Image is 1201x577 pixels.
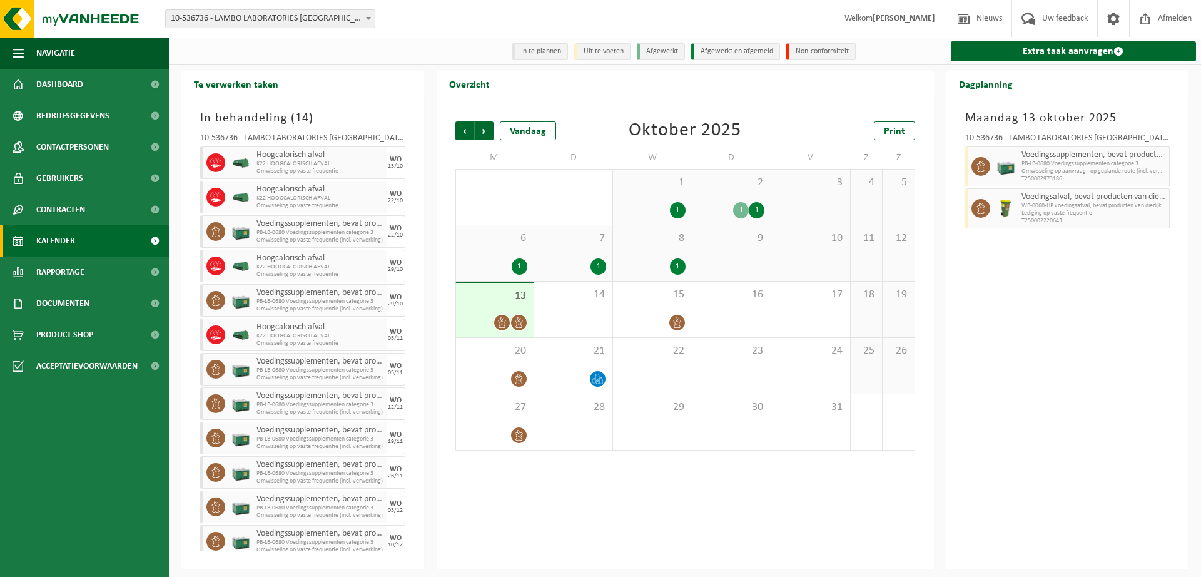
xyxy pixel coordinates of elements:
td: Z [883,146,915,169]
span: 10-536736 - LAMBO LABORATORIES NV - WIJNEGEM [166,10,375,28]
span: Omwisseling op vaste frequentie (incl. verwerking) [256,374,383,382]
span: 18 [857,288,876,302]
h2: Dagplanning [946,71,1025,96]
div: WO [390,466,402,473]
span: PB-LB-0680 Voedingssupplementen categorie 3 [256,436,383,443]
span: 6 [462,232,527,245]
span: 10 [778,232,843,245]
h3: Maandag 13 oktober 2025 [965,109,1170,128]
strong: [PERSON_NAME] [873,14,935,23]
span: Product Shop [36,319,93,350]
h2: Te verwerken taken [181,71,291,96]
div: Vandaag [500,121,556,140]
img: HK-XK-22-GN-00 [231,193,250,202]
span: Contactpersonen [36,131,109,163]
a: Print [874,121,915,140]
span: 19 [889,288,908,302]
span: K22 HOOGCALORISCH AFVAL [256,160,383,168]
div: 22/10 [388,198,403,204]
span: Omwisseling op vaste frequentie [256,168,383,175]
span: Voedingssupplementen, bevat producten van dierlijke oorsprong, categorie 3 [256,460,383,470]
span: Voedingssupplementen, bevat producten van dierlijke oorsprong, categorie 3 [256,219,383,229]
span: Gebruikers [36,163,83,194]
div: WO [390,225,402,232]
span: Kalender [36,225,75,257]
div: 05/11 [388,370,403,376]
span: Voedingssupplementen, bevat producten van dierlijke oorsprong, categorie 3 [1021,150,1167,160]
div: 10-536736 - LAMBO LABORATORIES [GEOGRAPHIC_DATA] - [GEOGRAPHIC_DATA] [200,134,405,146]
li: Uit te voeren [574,43,631,60]
span: Voedingssupplementen, bevat producten van dierlijke oorsprong, categorie 3 [256,288,383,298]
div: 03/12 [388,508,403,514]
img: HK-XK-22-GN-00 [231,330,250,340]
div: 10/12 [388,542,403,548]
span: Acceptatievoorwaarden [36,350,138,382]
img: PB-LB-0680-HPE-GN-01 [231,532,250,551]
li: Afgewerkt [637,43,685,60]
div: WO [390,156,402,163]
div: 19/11 [388,439,403,445]
img: PB-LB-0680-HPE-GN-01 [231,394,250,413]
div: Oktober 2025 [629,121,741,140]
span: 11 [857,232,876,245]
img: PB-LB-0680-HPE-GN-01 [231,291,250,310]
span: Omwisseling op vaste frequentie [256,271,383,278]
div: WO [390,294,402,301]
span: Voedingsafval, bevat producten van dierlijke oorsprong, onverpakt, categorie 3 [1021,192,1167,202]
h3: In behandeling ( ) [200,109,405,128]
span: 21 [540,344,606,358]
img: WB-0060-HPE-GN-50 [996,199,1015,218]
img: PB-LB-0680-HPE-GN-01 [231,360,250,379]
span: Lediging op vaste frequentie [1021,210,1167,217]
span: 23 [699,344,764,358]
span: Hoogcalorisch afval [256,322,383,332]
span: 3 [778,176,843,190]
div: WO [390,190,402,198]
span: PB-LB-0680 Voedingssupplementen categorie 3 [1021,160,1167,168]
div: 1 [749,202,764,218]
span: PB-LB-0680 Voedingssupplementen categorie 3 [256,539,383,546]
div: 05/11 [388,335,403,342]
span: T250002973186 [1021,175,1167,183]
div: WO [390,328,402,335]
span: Voedingssupplementen, bevat producten van dierlijke oorsprong, categorie 3 [256,391,383,401]
span: 12 [889,232,908,245]
div: 1 [670,258,686,275]
span: 28 [540,401,606,414]
span: 17 [778,288,843,302]
span: 8 [619,232,685,245]
span: 15 [619,288,685,302]
span: Omwisseling op vaste frequentie (incl. verwerking) [256,443,383,451]
div: WO [390,259,402,267]
span: Vorige [455,121,474,140]
div: WO [390,500,402,508]
span: PB-LB-0680 Voedingssupplementen categorie 3 [256,401,383,409]
div: WO [390,362,402,370]
span: 20 [462,344,527,358]
span: 4 [857,176,876,190]
div: 29/10 [388,301,403,307]
h2: Overzicht [437,71,502,96]
span: Voedingssupplementen, bevat producten van dierlijke oorsprong, categorie 3 [256,529,383,539]
span: 24 [778,344,843,358]
span: Print [884,126,905,136]
img: PB-LB-0680-HPE-GN-01 [231,222,250,241]
span: 26 [889,344,908,358]
div: 1 [670,202,686,218]
span: 14 [295,112,309,125]
img: PB-LB-0680-HPE-GN-01 [231,498,250,516]
img: HK-XK-22-GN-00 [231,262,250,271]
span: Voedingssupplementen, bevat producten van dierlijke oorsprong, categorie 3 [256,426,383,436]
span: PB-LB-0680 Voedingssupplementen categorie 3 [256,298,383,305]
td: W [613,146,692,169]
span: Navigatie [36,38,75,69]
span: PB-LB-0680 Voedingssupplementen categorie 3 [256,470,383,477]
span: PB-LB-0680 Voedingssupplementen categorie 3 [256,229,383,237]
span: 25 [857,344,876,358]
span: Hoogcalorisch afval [256,150,383,160]
span: 31 [778,401,843,414]
span: Volgende [475,121,494,140]
span: 10-536736 - LAMBO LABORATORIES NV - WIJNEGEM [165,9,375,28]
span: Omwisseling op vaste frequentie (incl. verwerking) [256,305,383,313]
div: WO [390,397,402,404]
